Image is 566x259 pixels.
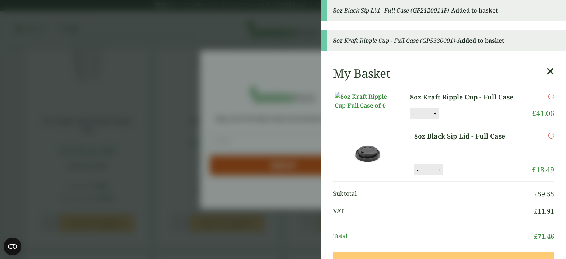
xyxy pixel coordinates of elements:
em: 8oz Kraft Ripple Cup - Full Case (GP5330001) [333,36,455,45]
button: + [436,167,443,173]
span: £ [534,207,538,216]
a: Remove this item [548,92,554,101]
img: 8oz Kraft Ripple Cup-Full Case of-0 [335,92,401,110]
bdi: 71.46 [534,232,554,241]
span: £ [534,189,538,198]
span: £ [534,232,538,241]
span: VAT [333,206,534,216]
a: Remove this item [548,131,554,140]
strong: Added to basket [451,6,498,14]
bdi: 18.49 [532,165,554,175]
button: + [432,111,439,117]
span: Subtotal [333,189,534,199]
bdi: 11.91 [534,207,554,216]
strong: Added to basket [457,36,504,45]
a: 8oz Kraft Ripple Cup - Full Case [410,92,523,102]
a: 8oz Black Sip Lid - Full Case [414,131,518,141]
bdi: 41.06 [532,108,554,118]
span: £ [532,108,536,118]
button: - [410,111,416,117]
button: Open CMP widget [4,238,21,255]
div: - [321,30,566,51]
bdi: 59.55 [534,189,554,198]
h2: My Basket [333,66,390,80]
em: 8oz Black Sip Lid - Full Case (GP2120014F) [333,6,449,14]
span: £ [532,165,536,175]
button: - [415,167,420,173]
span: Total [333,231,534,241]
